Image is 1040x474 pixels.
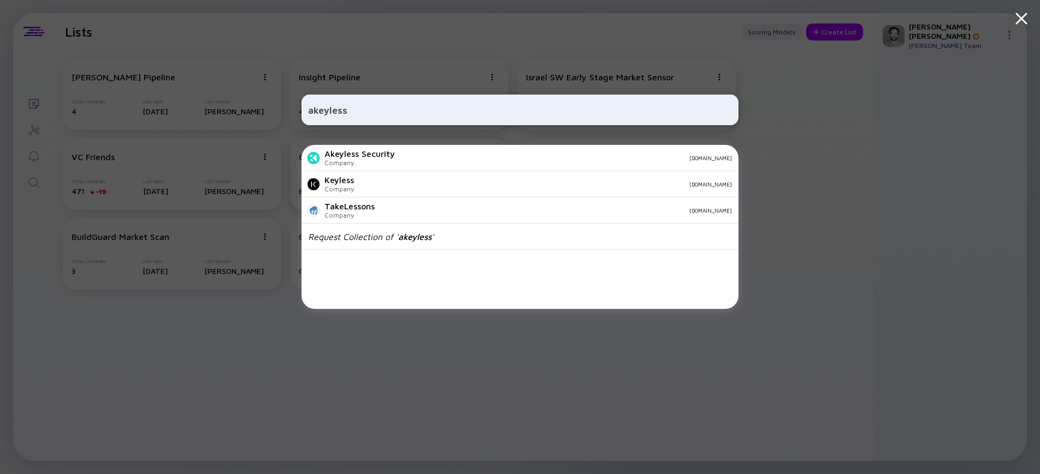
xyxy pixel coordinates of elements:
div: Company [324,185,354,193]
span: akeyless [398,232,432,242]
div: Request Collection of ' ' [308,232,434,242]
div: [DOMAIN_NAME] [383,207,732,214]
div: [DOMAIN_NAME] [404,155,732,161]
div: Keyless [324,175,354,185]
div: Company [324,211,375,219]
input: Search Company or Investor... [308,100,732,120]
div: [DOMAIN_NAME] [363,181,732,188]
div: Company [324,159,395,167]
div: TakeLessons [324,201,375,211]
div: Akeyless Security [324,149,395,159]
